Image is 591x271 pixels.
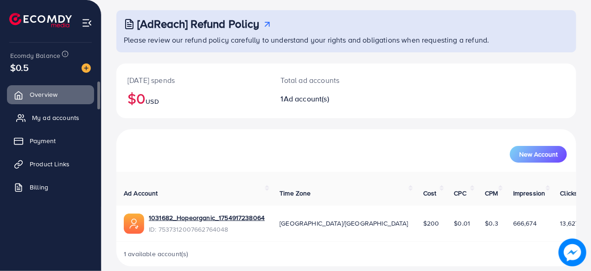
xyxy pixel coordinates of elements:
[454,219,470,228] span: $0.01
[423,219,439,228] span: $200
[30,136,56,145] span: Payment
[10,51,60,60] span: Ecomdy Balance
[510,146,567,163] button: New Account
[30,183,48,192] span: Billing
[82,18,92,28] img: menu
[7,155,94,173] a: Product Links
[423,189,437,198] span: Cost
[146,97,159,106] span: USD
[281,75,374,86] p: Total ad accounts
[559,239,586,266] img: image
[124,34,571,45] p: Please review our refund policy carefully to understand your rights and obligations when requesti...
[124,249,189,258] span: 1 available account(s)
[7,178,94,196] a: Billing
[127,75,259,86] p: [DATE] spends
[519,151,558,158] span: New Account
[124,189,158,198] span: Ad Account
[149,225,265,234] span: ID: 7537312007662764048
[9,13,72,27] img: logo
[284,94,329,104] span: Ad account(s)
[280,219,408,228] span: [GEOGRAPHIC_DATA]/[GEOGRAPHIC_DATA]
[32,113,79,122] span: My ad accounts
[82,63,91,73] img: image
[560,189,578,198] span: Clicks
[7,85,94,104] a: Overview
[124,214,144,234] img: ic-ads-acc.e4c84228.svg
[7,108,94,127] a: My ad accounts
[454,189,466,198] span: CPC
[30,90,57,99] span: Overview
[560,219,579,228] span: 13,627
[485,219,498,228] span: $0.3
[280,189,311,198] span: Time Zone
[10,61,29,74] span: $0.5
[127,89,259,107] h2: $0
[281,95,374,103] h2: 1
[30,159,70,169] span: Product Links
[485,189,498,198] span: CPM
[513,189,546,198] span: Impression
[7,132,94,150] a: Payment
[513,219,537,228] span: 666,674
[137,17,260,31] h3: [AdReach] Refund Policy
[149,213,265,222] a: 1031682_Hopeorganic_1754917238064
